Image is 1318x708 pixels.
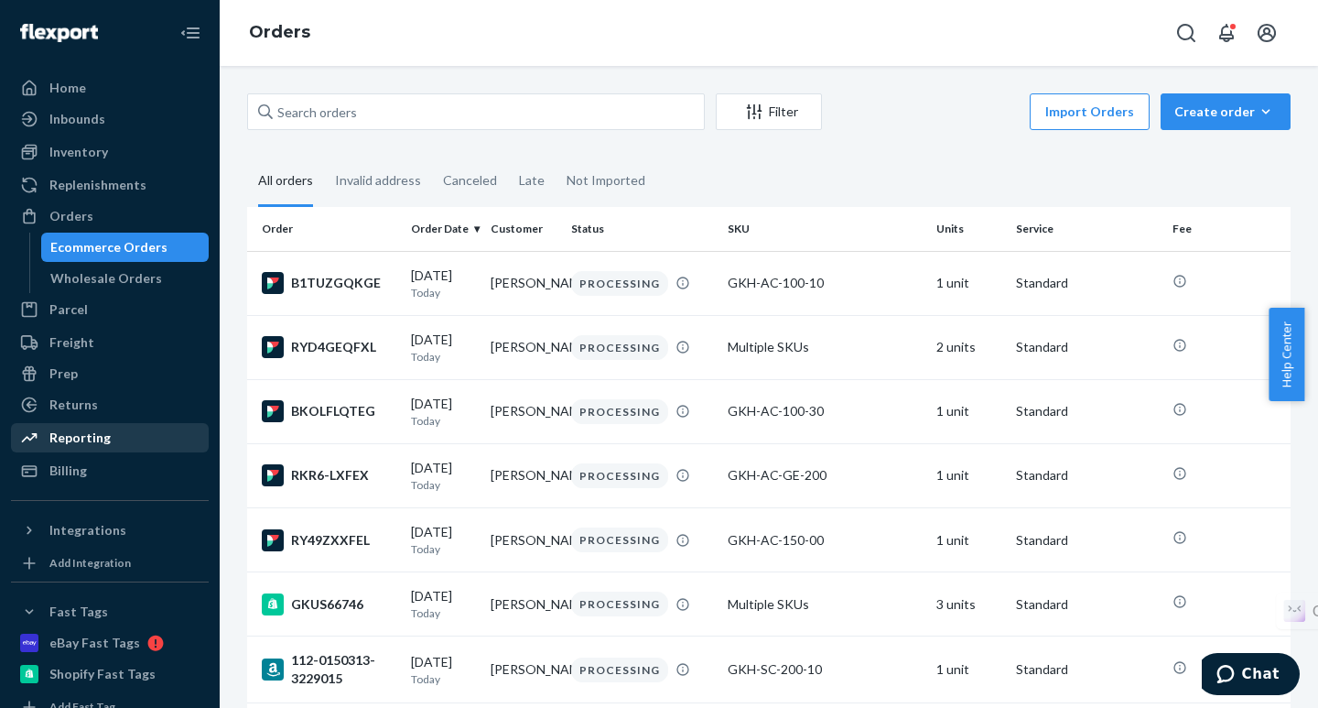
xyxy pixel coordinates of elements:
div: All orders [258,157,313,207]
a: Freight [11,328,209,357]
div: Integrations [49,521,126,539]
div: RKR6-LXFEX [262,464,396,486]
div: GKH-AC-100-30 [728,402,922,420]
div: RYD4GEQFXL [262,336,396,358]
td: [PERSON_NAME] [483,508,563,572]
div: [DATE] [411,395,476,429]
div: Billing [49,462,87,480]
input: Search orders [247,93,705,130]
td: [PERSON_NAME] [483,572,563,637]
th: Fee [1165,207,1291,251]
div: Replenishments [49,176,146,194]
a: Home [11,73,209,103]
div: Inbounds [49,110,105,128]
iframe: Opens a widget where you can chat to one of our agents [1202,653,1300,699]
div: Add Integration [49,555,131,571]
div: [DATE] [411,459,476,493]
div: GKH-AC-GE-200 [728,466,922,485]
a: Returns [11,390,209,419]
p: Today [411,413,476,429]
div: 112-0150313-3229015 [262,651,396,688]
a: Add Integration [11,552,209,574]
div: Inventory [49,143,108,161]
button: Fast Tags [11,597,209,626]
div: RY49ZXXFEL [262,529,396,551]
td: 1 unit [929,443,1009,507]
div: PROCESSING [571,463,668,488]
th: Status [564,207,720,251]
div: Fast Tags [49,603,108,621]
td: Multiple SKUs [720,572,929,637]
td: 1 unit [929,379,1009,443]
th: Service [1009,207,1165,251]
a: Replenishments [11,170,209,200]
a: Billing [11,456,209,485]
button: Integrations [11,516,209,545]
div: Home [49,79,86,97]
div: [DATE] [411,653,476,687]
p: Today [411,349,476,365]
td: [PERSON_NAME] [483,637,563,703]
p: Today [411,671,476,687]
td: 3 units [929,572,1009,637]
a: Parcel [11,295,209,324]
div: Filter [717,103,821,121]
div: eBay Fast Tags [49,634,140,652]
td: 2 units [929,315,1009,379]
div: [DATE] [411,587,476,621]
p: Standard [1016,531,1158,550]
div: [DATE] [411,331,476,365]
div: [DATE] [411,523,476,557]
a: Inbounds [11,104,209,134]
div: Parcel [49,300,88,319]
div: Returns [49,396,98,414]
div: GKUS66746 [262,594,396,615]
div: GKH-AC-150-00 [728,531,922,550]
button: Open account menu [1248,15,1285,51]
button: Close Navigation [172,15,209,51]
div: PROCESSING [571,399,668,424]
div: Shopify Fast Tags [49,665,156,683]
button: Create order [1161,93,1291,130]
div: GKH-AC-100-10 [728,274,922,292]
td: 1 unit [929,251,1009,315]
td: [PERSON_NAME] [483,315,563,379]
a: Orders [249,22,310,42]
div: PROCESSING [571,592,668,616]
td: [PERSON_NAME] [483,443,563,507]
p: Standard [1016,660,1158,679]
p: Standard [1016,274,1158,292]
div: BKOLFLQTEG [262,400,396,422]
td: 1 unit [929,508,1009,572]
div: PROCESSING [571,335,668,360]
div: PROCESSING [571,528,668,552]
div: Customer [491,221,556,236]
div: GKH-SC-200-10 [728,660,922,679]
th: Order [247,207,404,251]
td: 1 unit [929,637,1009,703]
a: eBay Fast Tags [11,628,209,658]
div: PROCESSING [571,658,668,682]
p: Standard [1016,338,1158,356]
p: Standard [1016,402,1158,420]
div: Ecommerce Orders [50,238,167,256]
div: [DATE] [411,267,476,300]
p: Today [411,605,476,621]
a: Shopify Fast Tags [11,659,209,689]
a: Reporting [11,423,209,452]
div: B1TUZGQKGE [262,272,396,294]
button: Help Center [1269,308,1304,401]
div: Late [519,157,545,204]
div: Canceled [443,157,497,204]
div: Create order [1174,103,1277,121]
button: Open notifications [1208,15,1245,51]
p: Today [411,477,476,493]
button: Filter [716,93,822,130]
p: Standard [1016,595,1158,614]
td: [PERSON_NAME] [483,379,563,443]
button: Import Orders [1030,93,1150,130]
th: SKU [720,207,929,251]
div: Prep [49,365,78,383]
